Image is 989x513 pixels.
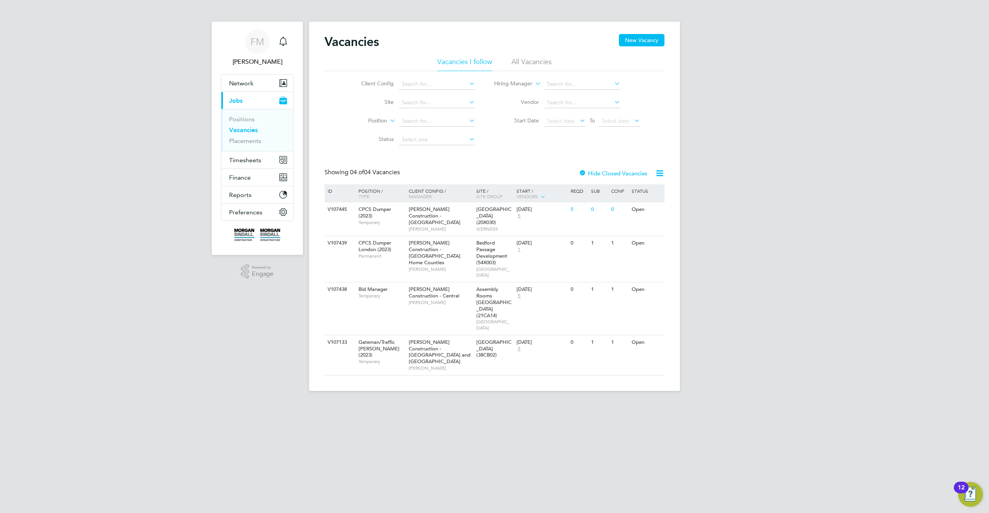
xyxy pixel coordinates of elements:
div: Reqd [569,184,589,197]
span: [PERSON_NAME] [409,266,472,272]
span: FM [250,37,264,47]
div: [DATE] [517,339,567,346]
input: Search for... [399,116,475,127]
input: Select one [399,134,475,145]
button: Preferences [221,204,293,221]
span: 5 [517,293,522,299]
span: [PERSON_NAME] [409,299,472,306]
div: Sub [589,184,609,197]
span: [PERSON_NAME] Construction - [GEOGRAPHIC_DATA] Home Counties [409,240,461,266]
button: Reports [221,186,293,203]
div: Open [630,236,663,250]
span: CPCS Dumper London (2023) [359,240,391,253]
div: Start / [515,184,569,204]
a: Powered byEngage [241,264,274,279]
div: [DATE] [517,240,567,246]
span: [GEOGRAPHIC_DATA] [476,319,513,331]
span: Select date [547,117,575,124]
div: Open [630,282,663,297]
span: CPCS Dumper (2023) [359,206,391,219]
li: Vacancies I follow [437,57,492,71]
span: 04 of [350,168,364,176]
div: 1 [589,236,609,250]
span: 5 [517,213,522,219]
span: Jobs [229,97,243,104]
span: Timesheets [229,156,261,164]
div: Status [630,184,663,197]
input: Search for... [399,79,475,90]
span: To [587,116,597,126]
div: 0 [609,202,629,217]
div: V107438 [326,282,353,297]
div: Showing [325,168,401,177]
span: [PERSON_NAME] Construction - [GEOGRAPHIC_DATA] [409,206,461,226]
label: Start Date [494,117,539,124]
label: Hiring Manager [488,80,532,88]
span: Reports [229,191,251,199]
nav: Main navigation [212,22,303,255]
span: Finance [229,174,251,181]
li: All Vacancies [511,57,552,71]
span: 5 [517,346,522,352]
span: Vendors [517,193,538,199]
div: ID [326,184,353,197]
input: Search for... [544,79,620,90]
h2: Vacancies [325,34,379,49]
div: 1 [609,236,629,250]
div: 1 [609,282,629,297]
input: Search for... [544,97,620,108]
span: [GEOGRAPHIC_DATA] [476,266,513,278]
span: Francis M [221,57,294,66]
a: Positions [229,116,255,123]
span: [PERSON_NAME] [409,226,472,232]
a: FM[PERSON_NAME] [221,29,294,66]
span: Powered by [252,264,274,271]
span: Temporary [359,358,405,365]
div: Site / [474,184,515,203]
span: Engage [252,271,274,277]
button: Finance [221,169,293,186]
span: IVERNESS [476,226,513,232]
div: 0 [569,236,589,250]
span: Assembly Rooms [GEOGRAPHIC_DATA] (21CA14) [476,286,511,319]
div: [DATE] [517,286,567,293]
div: Client Config / [407,184,474,203]
div: 1 [589,335,609,350]
button: Jobs [221,92,293,109]
div: 1 [609,335,629,350]
button: Open Resource Center, 12 new notifications [958,482,983,507]
span: Gateman/Traffic [PERSON_NAME] (2023) [359,339,399,358]
label: Hide Closed Vacancies [579,170,647,177]
span: [PERSON_NAME] [409,365,472,371]
label: Vendor [494,99,539,105]
a: Placements [229,137,261,144]
div: Open [630,202,663,217]
div: Conf [609,184,629,197]
span: Select date [602,117,629,124]
div: Position / [353,184,407,203]
button: Timesheets [221,151,293,168]
span: Manager [409,193,432,199]
span: [PERSON_NAME] Construction - Central [409,286,459,299]
div: V107439 [326,236,353,250]
span: Temporary [359,219,405,226]
div: 0 [589,202,609,217]
input: Search for... [399,97,475,108]
div: Open [630,335,663,350]
button: New Vacancy [619,34,664,46]
img: morgansindall-logo-retina.png [234,229,280,241]
button: Network [221,75,293,92]
div: 0 [569,335,589,350]
div: V107445 [326,202,353,217]
span: Preferences [229,209,262,216]
span: Network [229,80,253,87]
span: [PERSON_NAME] Construction - [GEOGRAPHIC_DATA] and [GEOGRAPHIC_DATA] [409,339,471,365]
span: [GEOGRAPHIC_DATA] (20X030) [476,206,511,226]
label: Status [349,136,394,143]
span: Bedford Passage Development (54X003) [476,240,507,266]
div: 5 [569,202,589,217]
span: Permanent [359,253,405,259]
div: 12 [958,488,965,498]
span: 04 Vacancies [350,168,400,176]
label: Site [349,99,394,105]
